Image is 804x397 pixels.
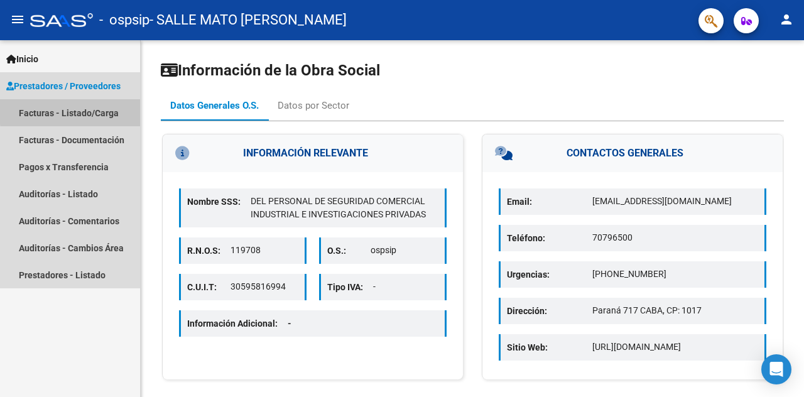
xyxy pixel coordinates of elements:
p: Tipo IVA: [327,280,373,294]
span: Inicio [6,52,38,66]
mat-icon: person [779,12,794,27]
p: Información Adicional: [187,317,301,330]
p: Email: [507,195,592,209]
p: Sitio Web: [507,340,592,354]
p: [URL][DOMAIN_NAME] [592,340,758,354]
p: 30595816994 [231,280,298,293]
div: Datos Generales O.S. [170,99,259,112]
p: 119708 [231,244,298,257]
mat-icon: menu [10,12,25,27]
span: Prestadores / Proveedores [6,79,121,93]
p: Paraná 717 CABA, CP: 1017 [592,304,758,317]
p: [PHONE_NUMBER] [592,268,758,281]
h3: CONTACTOS GENERALES [482,134,783,172]
p: Dirección: [507,304,592,318]
p: [EMAIL_ADDRESS][DOMAIN_NAME] [592,195,758,208]
p: ospsip [371,244,438,257]
p: C.U.I.T: [187,280,231,294]
h1: Información de la Obra Social [161,60,784,80]
div: Datos por Sector [278,99,349,112]
p: O.S.: [327,244,371,258]
p: - [373,280,438,293]
p: 70796500 [592,231,758,244]
div: Open Intercom Messenger [761,354,791,384]
p: Teléfono: [507,231,592,245]
p: DEL PERSONAL DE SEGURIDAD COMERCIAL INDUSTRIAL E INVESTIGACIONES PRIVADAS [251,195,438,221]
p: R.N.O.S: [187,244,231,258]
span: - [288,318,291,329]
p: Nombre SSS: [187,195,251,209]
span: - SALLE MATO [PERSON_NAME] [149,6,347,34]
h3: INFORMACIÓN RELEVANTE [163,134,463,172]
span: - ospsip [99,6,149,34]
p: Urgencias: [507,268,592,281]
